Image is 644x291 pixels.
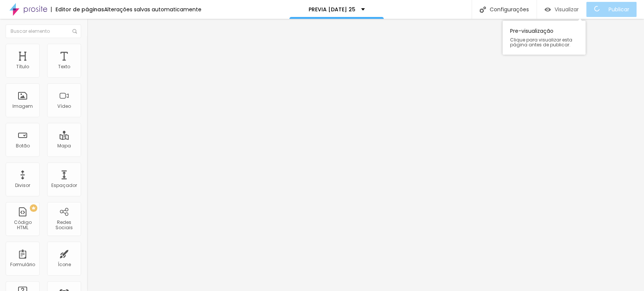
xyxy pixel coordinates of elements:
[57,143,71,149] div: Mapa
[6,25,81,38] input: Buscar elemento
[510,37,578,47] span: Clique para visualizar esta página antes de publicar.
[544,6,551,13] img: view-1.svg
[49,220,79,231] div: Redes Sociais
[58,64,70,69] div: Texto
[555,6,579,12] span: Visualizar
[58,262,71,267] div: Ícone
[51,183,77,188] div: Espaçador
[503,21,586,55] div: Pre-visualização
[16,143,30,149] div: Botão
[104,7,201,12] div: Alterações salvas automaticamente
[609,6,629,12] span: Publicar
[15,183,30,188] div: Divisor
[51,7,104,12] div: Editor de páginas
[57,104,71,109] div: Vídeo
[537,2,586,17] button: Visualizar
[309,7,355,12] p: PREVIA [DATE] 25
[8,220,37,231] div: Código HTML
[87,19,644,291] iframe: Editor
[480,6,486,13] img: Icone
[72,29,77,34] img: Icone
[10,262,35,267] div: Formulário
[586,2,636,17] button: Publicar
[16,64,29,69] div: Título
[12,104,33,109] div: Imagem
